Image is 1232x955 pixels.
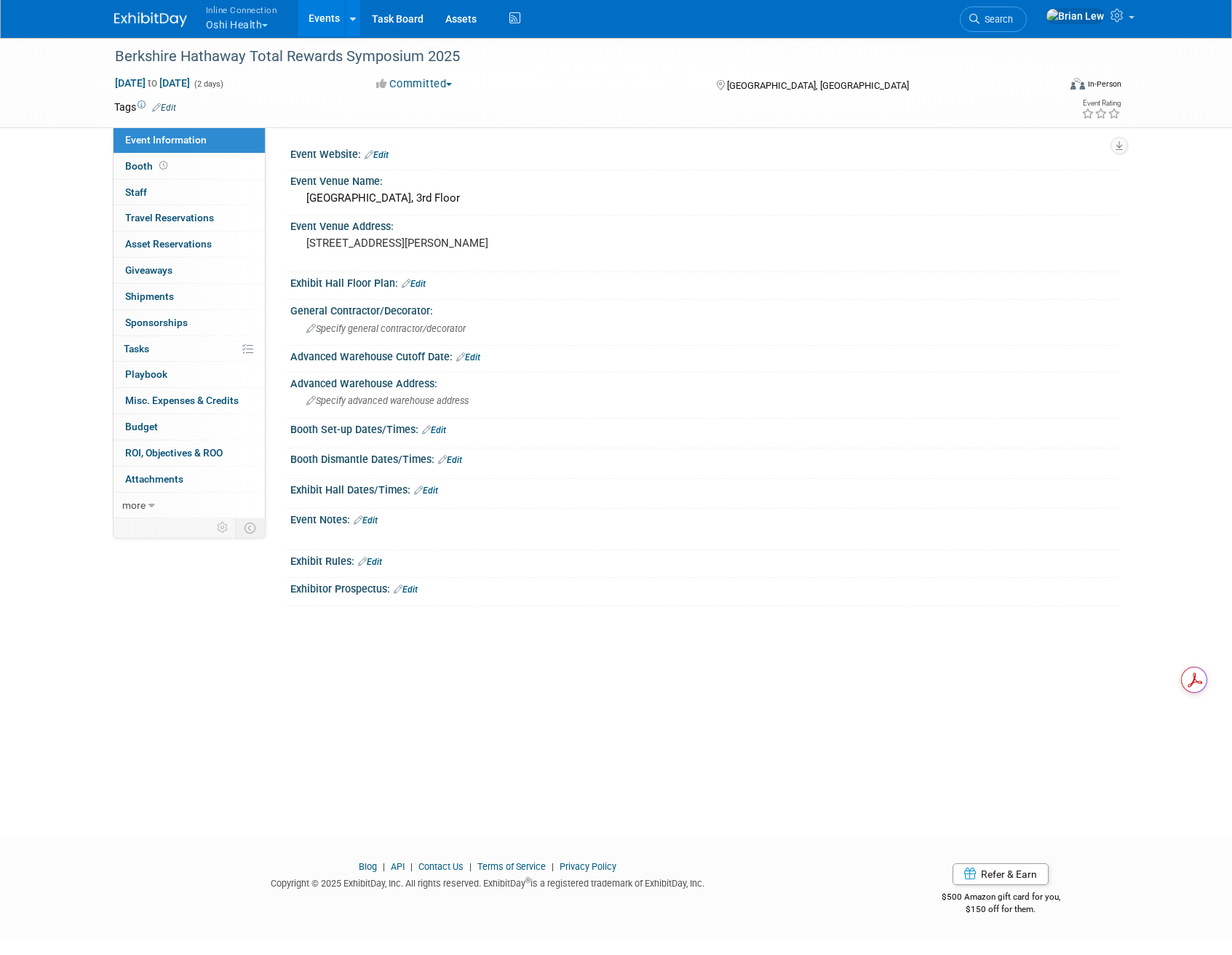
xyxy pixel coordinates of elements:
a: Misc. Expenses & Credits [114,388,265,413]
span: Asset Reservations [125,238,212,250]
div: Berkshire Hathaway Total Rewards Symposium 2025 [110,44,1036,70]
div: Exhibit Hall Dates/Times: [290,479,1118,498]
span: to [146,77,159,89]
a: Privacy Policy [560,861,616,872]
a: Travel Reservations [114,205,265,231]
a: ROI, Objectives & ROO [114,440,265,466]
a: Asset Reservations [114,231,265,257]
a: Edit [354,515,378,526]
span: Inline Connection [206,2,277,17]
img: ExhibitDay [114,12,187,27]
a: Blog [359,861,377,872]
div: Event Website: [290,143,1118,162]
span: | [466,861,475,872]
a: Edit [358,557,382,567]
a: Shipments [114,284,265,309]
div: Event Venue Name: [290,170,1118,189]
div: [GEOGRAPHIC_DATA], 3rd Floor [301,187,1108,210]
span: Misc. Expenses & Credits [125,395,239,406]
a: Contact Us [418,861,464,872]
span: Event Information [125,134,207,146]
div: Booth Dismantle Dates/Times: [290,448,1118,467]
div: $150 off for them. [883,903,1118,916]
a: Search [960,7,1027,32]
span: Booth [125,160,170,172]
span: | [407,861,416,872]
td: Tags [114,100,176,114]
span: Attachments [125,473,183,485]
span: ROI, Objectives & ROO [125,447,223,459]
span: [GEOGRAPHIC_DATA], [GEOGRAPHIC_DATA] [727,80,909,91]
a: Attachments [114,467,265,492]
a: Refer & Earn [953,863,1049,885]
span: Shipments [125,290,174,302]
div: Exhibit Rules: [290,550,1118,569]
span: Travel Reservations [125,212,214,223]
div: Copyright © 2025 ExhibitDay, Inc. All rights reserved. ExhibitDay is a registered trademark of Ex... [114,873,862,890]
a: Edit [438,455,462,465]
span: | [379,861,389,872]
a: Edit [365,150,389,160]
a: Budget [114,414,265,440]
a: Event Information [114,127,265,153]
a: Terms of Service [477,861,546,872]
span: Search [979,14,1013,25]
div: Booth Set-up Dates/Times: [290,419,1118,437]
td: Toggle Event Tabs [235,518,265,537]
span: Playbook [125,368,167,380]
td: Personalize Event Tab Strip [210,518,236,537]
div: Advanced Warehouse Address: [290,373,1118,391]
a: Edit [152,103,176,113]
div: Advanced Warehouse Cutoff Date: [290,346,1118,365]
sup: ® [525,876,530,884]
a: Edit [422,425,446,435]
button: Committed [371,76,458,92]
a: Giveaways [114,258,265,283]
img: Format-Inperson.png [1070,78,1085,90]
div: Event Venue Address: [290,215,1118,234]
a: Edit [456,352,480,362]
div: $500 Amazon gift card for you, [883,881,1118,915]
span: | [548,861,557,872]
a: more [114,493,265,518]
div: Event Format [972,76,1122,98]
span: more [122,499,146,511]
div: Event Rating [1081,100,1121,107]
div: Exhibitor Prospectus: [290,578,1118,597]
span: (2 days) [193,79,223,89]
span: Budget [125,421,158,432]
span: Staff [125,186,147,198]
a: Edit [394,585,418,595]
span: Giveaways [125,264,172,276]
span: Specify general contractor/decorator [306,323,466,334]
div: Event Notes: [290,509,1118,528]
a: Staff [114,180,265,205]
a: Edit [414,486,438,496]
div: Exhibit Hall Floor Plan: [290,272,1118,291]
img: Brian Lew [1046,8,1105,24]
a: Tasks [114,336,265,362]
span: Tasks [124,343,149,354]
a: Sponsorships [114,310,265,336]
span: Booth not reserved yet [156,160,170,171]
span: Specify advanced warehouse address [306,395,469,406]
div: In-Person [1087,79,1121,90]
a: API [391,861,405,872]
pre: [STREET_ADDRESS][PERSON_NAME] [306,237,619,250]
a: Playbook [114,362,265,387]
div: General Contractor/Decorator: [290,300,1118,318]
a: Edit [402,279,426,289]
span: [DATE] [DATE] [114,76,191,90]
span: Sponsorships [125,317,188,328]
a: Booth [114,154,265,179]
